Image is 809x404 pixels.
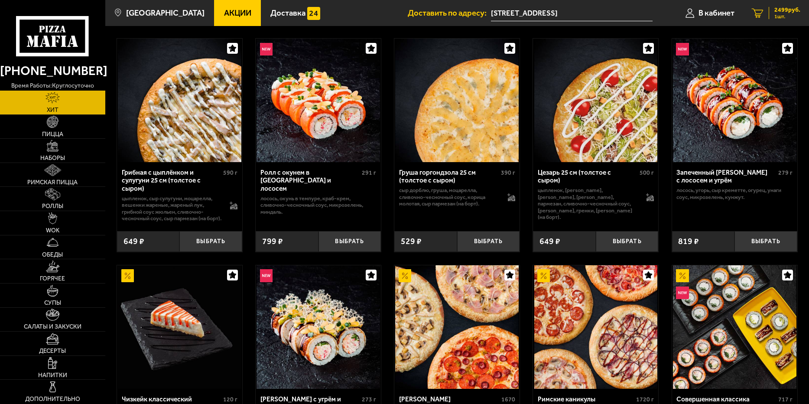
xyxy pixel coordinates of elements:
[676,187,793,200] p: лосось, угорь, Сыр креметте, огурец, унаги соус, микрозелень, кунжут.
[42,131,63,137] span: Пицца
[534,265,658,389] img: Римские каникулы
[117,39,242,162] a: Грибная с цыплёнком и сулугуни 25 см (толстое с сыром)
[122,395,221,404] div: Чизкейк классический
[491,5,653,21] input: Ваш адрес доставки
[257,39,380,162] img: Ролл с окунем в темпуре и лососем
[270,9,305,17] span: Доставка
[47,107,58,113] span: Хит
[399,269,411,282] img: Акционный
[260,195,377,215] p: лосось, окунь в темпуре, краб-крем, сливочно-чесночный соус, микрозелень, миндаль.
[40,155,65,161] span: Наборы
[46,228,59,234] span: WOK
[501,169,515,176] span: 390 г
[537,269,550,282] img: Акционный
[673,39,796,162] img: Запеченный ролл Гурмэ с лососем и угрём
[491,5,653,21] span: Россия, Ленинградская область, Всеволожск, улица Гоголя, 7
[533,39,658,162] a: Цезарь 25 см (толстое с сыром)
[27,179,78,186] span: Римская пицца
[538,187,637,221] p: цыпленок, [PERSON_NAME], [PERSON_NAME], [PERSON_NAME], пармезан, сливочно-чесночный соус, [PERSON...
[40,276,65,282] span: Горячее
[538,169,637,185] div: Цезарь 25 см (толстое с сыром)
[260,169,360,193] div: Ролл с окунем в [GEOGRAPHIC_DATA] и лососем
[774,7,800,13] span: 2499 руб.
[457,231,520,252] button: Выбрать
[672,265,797,389] a: АкционныйНовинкаСовершенная классика
[774,14,800,19] span: 1 шт.
[257,265,380,389] img: Ролл Калипсо с угрём и креветкой
[676,395,776,404] div: Совершенная классика
[122,169,221,193] div: Грибная с цыплёнком и сулугуни 25 см (толстое с сыром)
[399,187,499,207] p: сыр дорблю, груша, моцарелла, сливочно-чесночный соус, корица молотая, сыр пармезан (на борт).
[672,39,797,162] a: НовинкаЗапеченный ролл Гурмэ с лососем и угрём
[533,265,658,389] a: АкционныйРимские каникулы
[260,43,273,55] img: Новинка
[224,9,251,17] span: Акции
[223,169,237,176] span: 590 г
[122,195,221,222] p: цыпленок, сыр сулугуни, моцарелла, вешенки жареные, жареный лук, грибной соус Жюльен, сливочно-че...
[42,203,63,209] span: Роллы
[256,39,381,162] a: НовинкаРолл с окунем в темпуре и лососем
[121,269,134,282] img: Акционный
[44,300,61,306] span: Супы
[179,231,242,252] button: Выбрать
[223,396,237,403] span: 120 г
[408,9,491,17] span: Доставить по адресу:
[399,395,499,404] div: [PERSON_NAME]
[676,169,776,185] div: Запеченный [PERSON_NAME] с лососем и угрём
[394,39,520,162] a: Груша горгондзола 25 см (толстое с сыром)
[395,39,519,162] img: Груша горгондзола 25 см (толстое с сыром)
[501,396,515,403] span: 1670
[778,169,793,176] span: 279 г
[676,43,689,55] img: Новинка
[318,231,381,252] button: Выбрать
[636,396,654,403] span: 1720 г
[534,39,658,162] img: Цезарь 25 см (толстое с сыром)
[401,237,422,245] span: 529 ₽
[24,324,81,330] span: Салаты и закуски
[25,396,80,402] span: Дополнительно
[118,265,241,389] img: Чизкейк классический
[307,7,320,20] img: 15daf4d41897b9f0e9f617042186c801.svg
[678,237,699,245] span: 819 ₽
[118,39,241,162] img: Грибная с цыплёнком и сулугуни 25 см (толстое с сыром)
[596,231,659,252] button: Выбрать
[778,396,793,403] span: 717 г
[38,372,67,378] span: Напитки
[640,169,654,176] span: 500 г
[362,396,376,403] span: 273 г
[256,265,381,389] a: НовинкаРолл Калипсо с угрём и креветкой
[117,265,242,389] a: АкционныйЧизкейк классический
[362,169,376,176] span: 291 г
[260,269,273,282] img: Новинка
[262,237,283,245] span: 799 ₽
[699,9,734,17] span: В кабинет
[676,269,689,282] img: Акционный
[394,265,520,389] a: АкционныйХет Трик
[673,265,796,389] img: Совершенная классика
[395,265,519,389] img: Хет Трик
[39,348,66,354] span: Десерты
[399,169,499,185] div: Груша горгондзола 25 см (толстое с сыром)
[42,252,63,258] span: Обеды
[123,237,144,245] span: 649 ₽
[676,287,689,299] img: Новинка
[734,231,797,252] button: Выбрать
[126,9,205,17] span: [GEOGRAPHIC_DATA]
[538,395,634,404] div: Римские каникулы
[539,237,560,245] span: 649 ₽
